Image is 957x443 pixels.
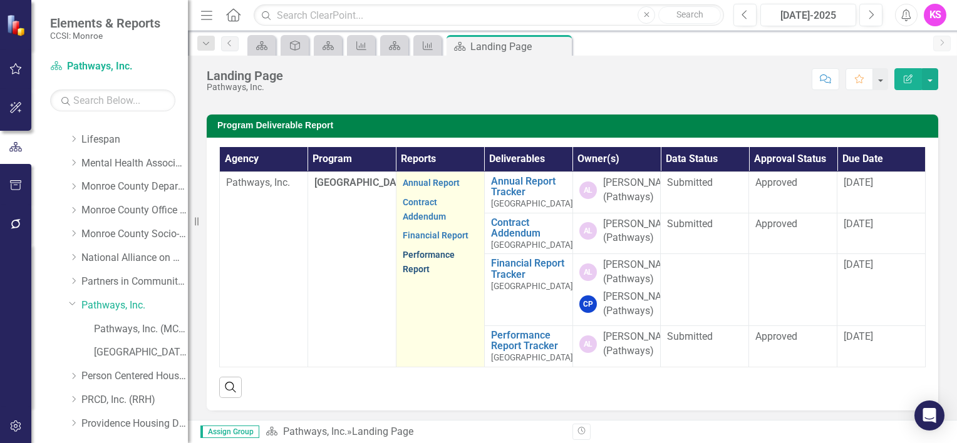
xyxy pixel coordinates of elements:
[484,213,572,254] td: Double-Click to Edit Right Click for Context Menu
[658,6,721,24] button: Search
[403,197,446,221] a: Contract Addendum
[491,217,573,239] a: Contract Addendum
[837,254,926,325] td: Double-Click to Edit
[579,222,597,240] div: AL
[491,240,573,250] span: [GEOGRAPHIC_DATA]
[755,218,797,230] span: Approved
[81,203,188,218] a: Monroe County Office of Mental Health
[749,254,837,325] td: Double-Click to Edit
[765,8,852,23] div: [DATE]-2025
[81,393,188,407] a: PRCD, Inc. (RRH)
[403,230,468,240] a: Financial Report
[403,250,455,274] a: Performance Report
[837,325,926,367] td: Double-Click to Edit
[844,218,873,230] span: [DATE]
[217,121,932,130] h3: Program Deliverable Report
[572,254,661,325] td: Double-Click to Edit
[254,4,724,26] input: Search ClearPoint...
[572,213,661,254] td: Double-Click to Edit
[207,83,283,92] div: Pathways, Inc.
[844,330,873,342] span: [DATE]
[749,325,837,367] td: Double-Click to Edit
[676,9,703,19] span: Search
[484,254,572,325] td: Double-Click to Edit Right Click for Context Menu
[924,4,946,26] button: KS
[603,176,678,205] div: [PERSON_NAME] (Pathways)
[572,171,661,213] td: Double-Click to Edit
[491,176,573,198] a: Annual Report Tracker
[572,325,661,367] td: Double-Click to Edit
[760,4,856,26] button: [DATE]-2025
[484,171,572,213] td: Double-Click to Edit Right Click for Context Menu
[749,171,837,213] td: Double-Click to Edit
[844,258,873,270] span: [DATE]
[81,275,188,289] a: Partners in Community Development
[755,176,797,188] span: Approved
[749,213,837,254] td: Double-Click to Edit
[403,178,460,188] a: Annual Report
[603,290,678,318] div: [PERSON_NAME] (Pathways)
[81,227,188,242] a: Monroe County Socio-Legal Center
[6,14,28,36] img: ClearPoint Strategy
[470,39,569,54] div: Landing Page
[81,133,188,147] a: Lifespan
[837,171,926,213] td: Double-Click to Edit
[266,425,563,439] div: »
[579,263,597,281] div: AL
[50,31,160,41] small: CCSI: Monroe
[50,59,175,74] a: Pathways, Inc.
[491,330,573,352] a: Performance Report Tracker
[661,254,749,325] td: Double-Click to Edit
[844,176,873,188] span: [DATE]
[667,330,713,342] span: Submitted
[491,258,573,280] a: Financial Report Tracker
[491,281,573,291] span: [GEOGRAPHIC_DATA]
[579,335,597,353] div: AL
[220,171,308,367] td: Double-Click to Edit
[94,345,188,360] a: [GEOGRAPHIC_DATA]
[661,325,749,367] td: Double-Click to Edit
[352,425,413,437] div: Landing Page
[226,176,301,190] p: Pathways, Inc.
[661,171,749,213] td: Double-Click to Edit
[200,425,259,438] span: Assign Group
[50,89,175,111] input: Search Below...
[579,181,597,199] div: AL
[661,213,749,254] td: Double-Click to Edit
[207,69,283,83] div: Landing Page
[94,322,188,337] a: Pathways, Inc. (MCOMH Internal)
[914,400,944,430] div: Open Intercom Messenger
[484,325,572,367] td: Double-Click to Edit Right Click for Context Menu
[491,352,573,362] span: [GEOGRAPHIC_DATA]
[603,217,678,246] div: [PERSON_NAME] (Pathways)
[579,295,597,313] div: CP
[603,258,678,287] div: [PERSON_NAME] (Pathways)
[314,176,411,188] span: [GEOGRAPHIC_DATA]
[81,180,188,194] a: Monroe County Department of Social Services
[667,176,713,188] span: Submitted
[755,330,797,342] span: Approved
[81,417,188,431] a: Providence Housing Development Corporation
[396,171,484,367] td: Double-Click to Edit
[491,198,573,208] span: [GEOGRAPHIC_DATA]
[81,369,188,384] a: Person Centered Housing Options, Inc.
[603,330,678,359] div: [PERSON_NAME] (Pathways)
[283,425,347,437] a: Pathways, Inc.
[50,16,160,31] span: Elements & Reports
[81,156,188,171] a: Mental Health Association
[667,218,713,230] span: Submitted
[837,213,926,254] td: Double-Click to Edit
[81,298,188,313] a: Pathways, Inc.
[81,251,188,265] a: National Alliance on Mental Illness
